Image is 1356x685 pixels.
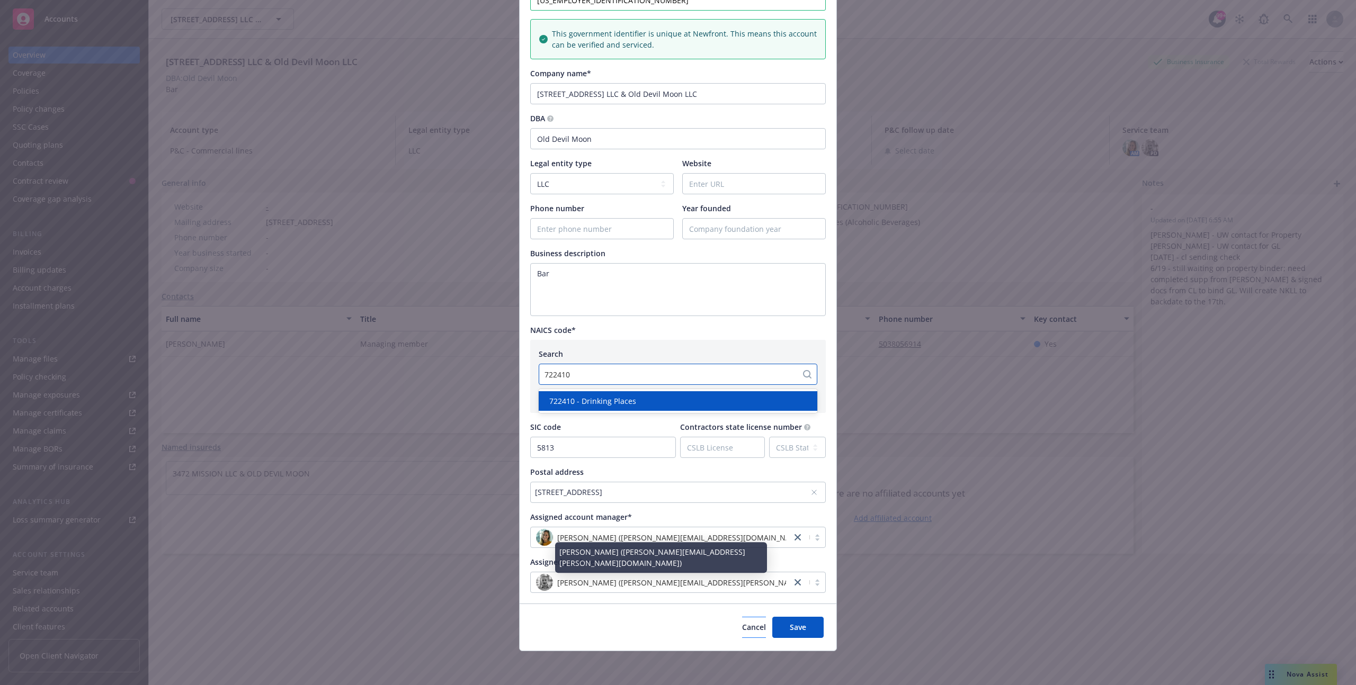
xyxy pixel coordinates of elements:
[557,577,866,588] span: [PERSON_NAME] ([PERSON_NAME][EMAIL_ADDRESS][PERSON_NAME][DOMAIN_NAME])
[683,219,825,239] input: Company foundation year
[530,113,545,123] span: DBA
[682,158,711,168] span: Website
[791,531,804,544] a: close
[536,529,553,546] img: photo
[683,174,825,194] input: Enter URL
[530,68,591,78] span: Company name*
[530,512,632,522] span: Assigned account manager*
[535,486,810,498] div: [STREET_ADDRESS]
[742,622,766,632] span: Cancel
[557,532,806,543] span: [PERSON_NAME] ([PERSON_NAME][EMAIL_ADDRESS][DOMAIN_NAME])
[531,437,675,457] input: SIC Code
[539,349,563,359] span: Search
[742,617,766,638] button: Cancel
[530,325,576,335] span: NAICS code*
[536,529,786,546] span: photo[PERSON_NAME] ([PERSON_NAME][EMAIL_ADDRESS][DOMAIN_NAME])
[530,158,592,168] span: Legal entity type
[791,576,804,589] a: close
[682,203,731,213] span: Year founded
[530,128,826,149] input: DBA
[552,28,817,50] span: This government identifier is unique at Newfront. This means this account can be verified and ser...
[530,557,602,567] span: Assigned producer*
[790,622,806,632] span: Save
[536,574,786,591] span: photo[PERSON_NAME] ([PERSON_NAME][EMAIL_ADDRESS][PERSON_NAME][DOMAIN_NAME])
[531,219,673,239] input: Enter phone number
[530,467,584,477] span: Postal address
[530,422,561,432] span: SIC code
[681,437,764,457] input: CSLB License
[530,248,605,258] span: Business description
[530,83,826,104] input: Company name
[536,574,553,591] img: photo
[680,422,802,432] span: Contractors state license number
[530,482,826,503] button: [STREET_ADDRESS]
[772,617,824,638] button: Save
[549,395,636,407] span: 722410 - Drinking Places
[530,263,826,316] textarea: Enter business description
[530,203,584,213] span: Phone number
